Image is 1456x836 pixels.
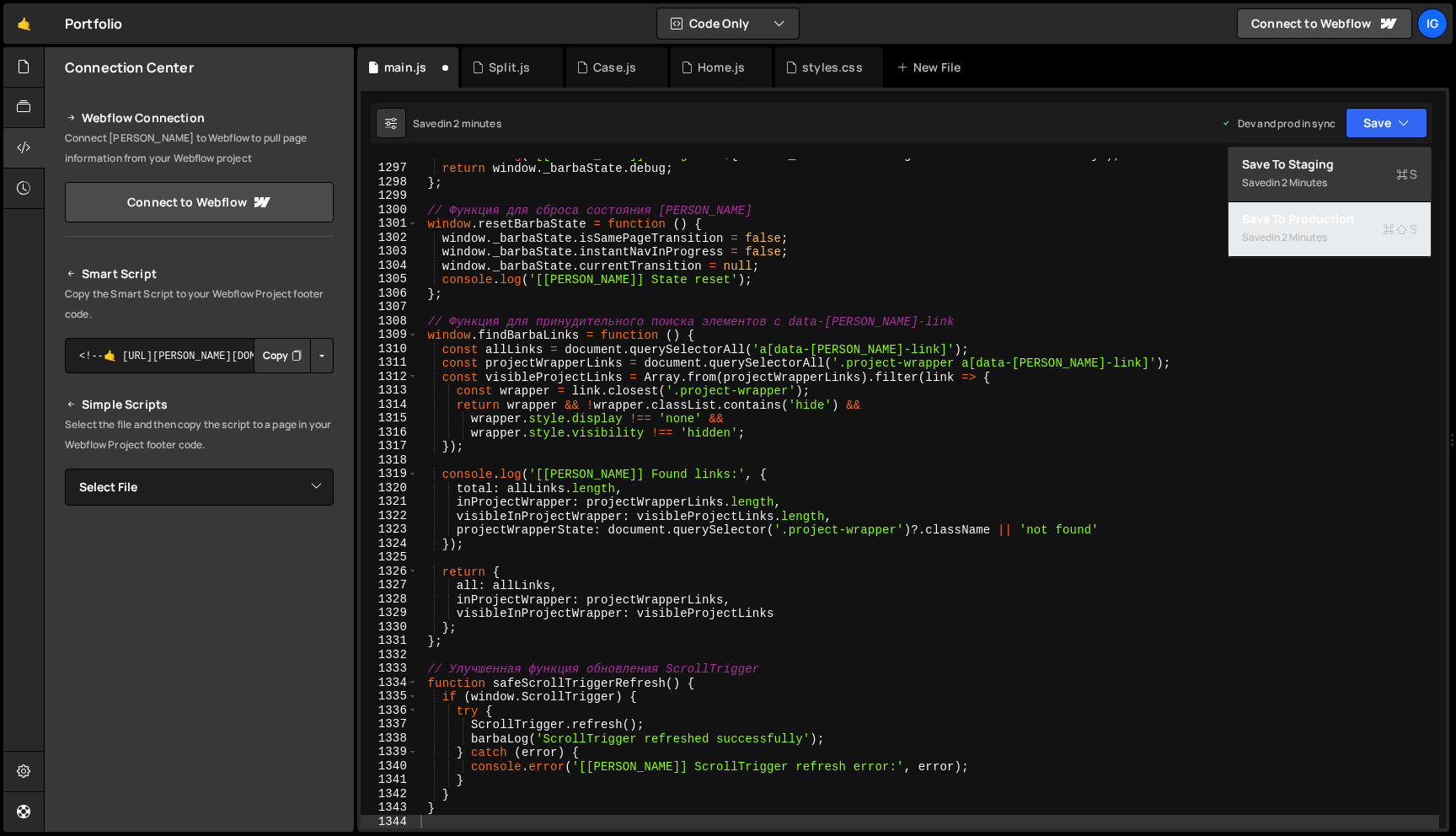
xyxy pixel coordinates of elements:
div: 1300 [361,203,418,217]
div: Button group with nested dropdown [254,338,334,373]
div: Home.js [698,59,745,76]
div: 1314 [361,398,418,412]
div: 1340 [361,759,418,774]
div: 1341 [361,773,418,787]
h2: Connection Center [65,58,194,77]
div: 1320 [361,481,418,496]
div: 1335 [361,689,418,704]
div: in 2 minutes [443,116,501,131]
div: 1312 [361,370,418,384]
button: Save to ProductionS Savedin 2 minutes [1228,202,1431,257]
div: Save to Staging [1242,156,1417,173]
div: 1299 [361,189,418,203]
div: in 2 minutes [1271,175,1327,190]
div: 1322 [361,509,418,523]
div: 1344 [361,815,418,829]
div: 1332 [361,648,418,662]
div: 1298 [361,175,418,190]
div: 1318 [361,453,418,468]
div: 1304 [361,259,418,273]
div: 1330 [361,620,418,635]
button: Copy [254,338,311,373]
div: 1297 [361,161,418,175]
a: Ig [1417,8,1448,39]
div: 1321 [361,495,418,509]
div: Split.js [489,59,530,76]
h2: Webflow Connection [65,108,334,128]
div: 1323 [361,522,418,537]
div: 1331 [361,634,418,648]
div: 1309 [361,328,418,342]
div: 1334 [361,676,418,690]
div: Saved [1242,228,1417,248]
div: 1337 [361,717,418,731]
div: 1310 [361,342,418,356]
div: Saved [413,116,501,131]
div: 1311 [361,356,418,370]
div: in 2 minutes [1271,230,1327,244]
div: 1329 [361,606,418,620]
iframe: YouTube video player [65,533,335,685]
div: Saved [1242,173,1417,193]
div: 1317 [361,439,418,453]
div: 1306 [361,287,418,301]
div: 1324 [361,537,418,551]
div: Portfolio [65,13,122,34]
div: 1338 [361,731,418,746]
h2: Smart Script [65,264,334,284]
h2: Simple Scripts [65,394,334,415]
div: styles.css [802,59,863,76]
div: 1327 [361,578,418,592]
div: 1325 [361,550,418,565]
div: 1308 [361,314,418,329]
div: Save to Production [1242,211,1417,228]
div: 1305 [361,272,418,287]
div: 1301 [361,217,418,231]
div: main.js [384,59,426,76]
div: New File [897,59,967,76]
a: Connect to Webflow [1237,8,1412,39]
a: Connect to Webflow [65,182,334,222]
div: 1313 [361,383,418,398]
p: Connect [PERSON_NAME] to Webflow to pull page information from your Webflow project [65,128,334,169]
div: 1315 [361,411,418,426]
button: Save to StagingS Savedin 2 minutes [1228,147,1431,202]
div: 1326 [361,565,418,579]
span: S [1383,221,1417,238]
a: 🤙 [3,3,45,44]
div: 1336 [361,704,418,718]
div: 1328 [361,592,418,607]
div: 1316 [361,426,418,440]
button: Save [1346,108,1427,138]
div: 1319 [361,467,418,481]
span: S [1396,166,1417,183]
div: 1307 [361,300,418,314]
p: Copy the Smart Script to your Webflow Project footer code. [65,284,334,324]
button: Code Only [657,8,799,39]
div: 1302 [361,231,418,245]
div: 1339 [361,745,418,759]
p: Select the file and then copy the script to a page in your Webflow Project footer code. [65,415,334,455]
div: 1343 [361,801,418,815]
div: 1342 [361,787,418,801]
div: Dev and prod in sync [1221,116,1336,131]
div: 1333 [361,662,418,676]
textarea: <!--🤙 [URL][PERSON_NAME][DOMAIN_NAME]> <script>document.addEventListener("DOMContentLoaded", func... [65,338,334,373]
div: 1303 [361,244,418,259]
div: Case.js [593,59,636,76]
